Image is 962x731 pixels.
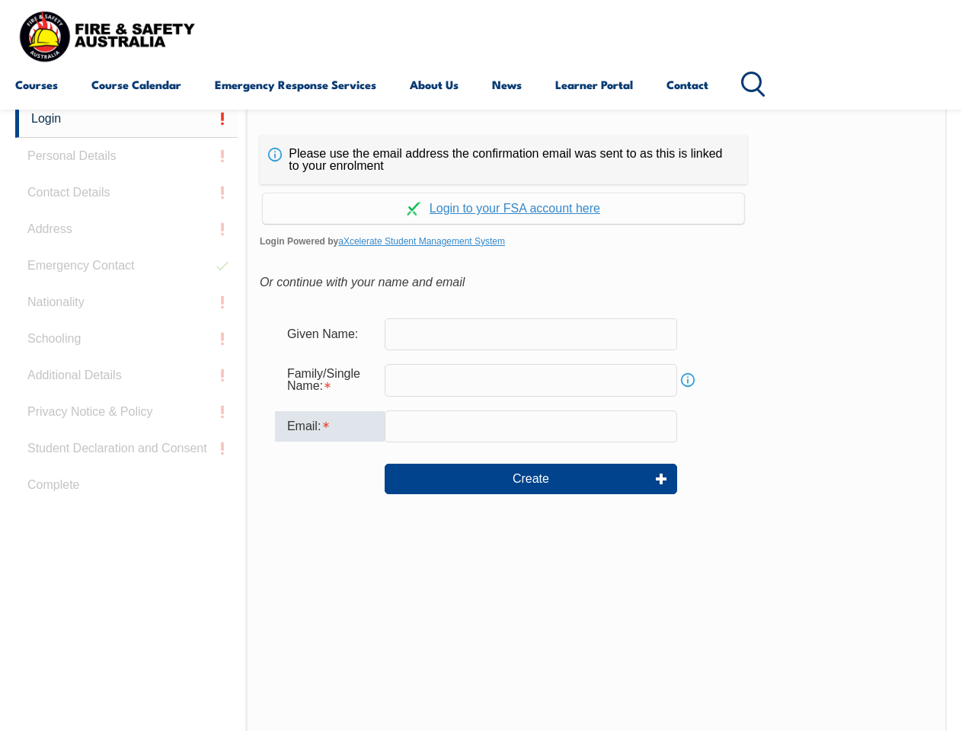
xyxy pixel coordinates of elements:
a: Contact [666,66,708,103]
div: Email is required. [275,411,385,442]
div: Given Name: [275,320,385,349]
a: Emergency Response Services [215,66,376,103]
a: Login [15,101,238,138]
a: Courses [15,66,58,103]
div: Family/Single Name is required. [275,359,385,401]
button: Create [385,464,677,494]
div: Please use the email address the confirmation email was sent to as this is linked to your enrolment [260,136,747,184]
a: aXcelerate Student Management System [338,236,505,247]
div: Or continue with your name and email [260,271,933,294]
a: Info [677,369,698,391]
a: News [492,66,522,103]
a: Course Calendar [91,66,181,103]
span: Login Powered by [260,230,933,253]
img: Log in withaxcelerate [407,202,420,215]
a: Learner Portal [555,66,633,103]
a: About Us [410,66,459,103]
